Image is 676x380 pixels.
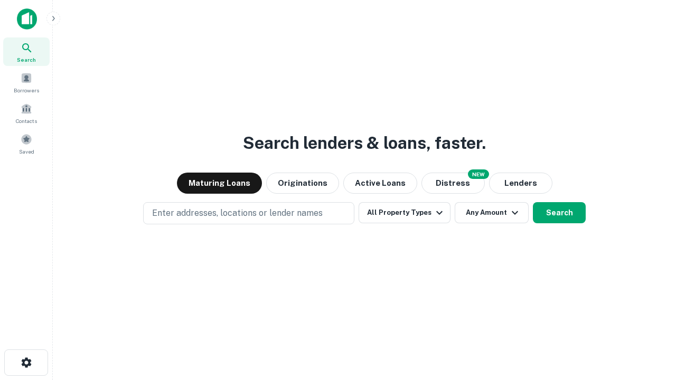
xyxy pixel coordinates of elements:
[152,207,323,220] p: Enter addresses, locations or lender names
[343,173,417,194] button: Active Loans
[143,202,354,224] button: Enter addresses, locations or lender names
[266,173,339,194] button: Originations
[623,296,676,346] iframe: Chat Widget
[489,173,552,194] button: Lenders
[14,86,39,94] span: Borrowers
[359,202,450,223] button: All Property Types
[16,117,37,125] span: Contacts
[3,68,50,97] a: Borrowers
[19,147,34,156] span: Saved
[17,8,37,30] img: capitalize-icon.png
[3,99,50,127] a: Contacts
[3,37,50,66] a: Search
[243,130,486,156] h3: Search lenders & loans, faster.
[533,202,586,223] button: Search
[17,55,36,64] span: Search
[421,173,485,194] button: Search distressed loans with lien and other non-mortgage details.
[468,169,489,179] div: NEW
[177,173,262,194] button: Maturing Loans
[3,129,50,158] a: Saved
[455,202,529,223] button: Any Amount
